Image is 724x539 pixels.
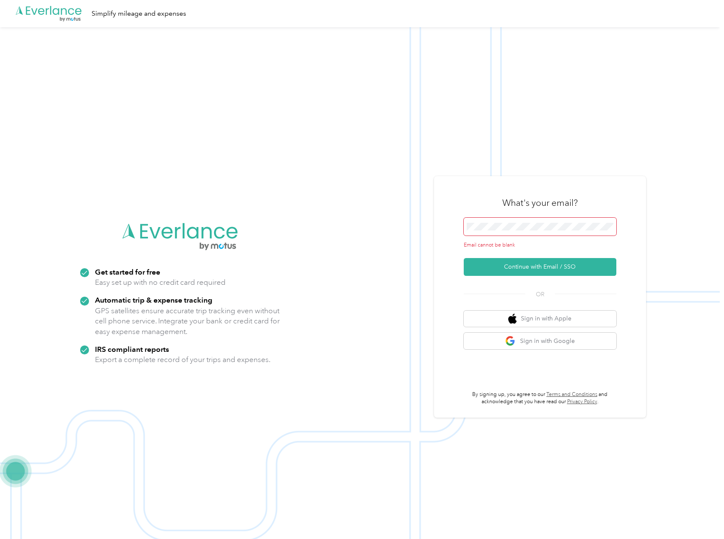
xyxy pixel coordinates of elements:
div: Email cannot be blank [464,241,616,249]
strong: IRS compliant reports [95,345,169,354]
a: Privacy Policy [567,399,597,405]
p: Easy set up with no credit card required [95,277,226,288]
button: Continue with Email / SSO [464,258,616,276]
button: google logoSign in with Google [464,333,616,349]
span: OR [525,290,555,299]
button: apple logoSign in with Apple [464,311,616,327]
h3: What's your email? [502,197,578,209]
strong: Get started for free [95,267,160,276]
img: apple logo [508,314,517,324]
p: By signing up, you agree to our and acknowledge that you have read our . [464,391,616,406]
p: Export a complete record of your trips and expenses. [95,354,270,365]
a: Terms and Conditions [546,391,597,398]
strong: Automatic trip & expense tracking [95,295,212,304]
div: Simplify mileage and expenses [92,8,186,19]
p: GPS satellites ensure accurate trip tracking even without cell phone service. Integrate your bank... [95,306,280,337]
img: google logo [505,336,516,346]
